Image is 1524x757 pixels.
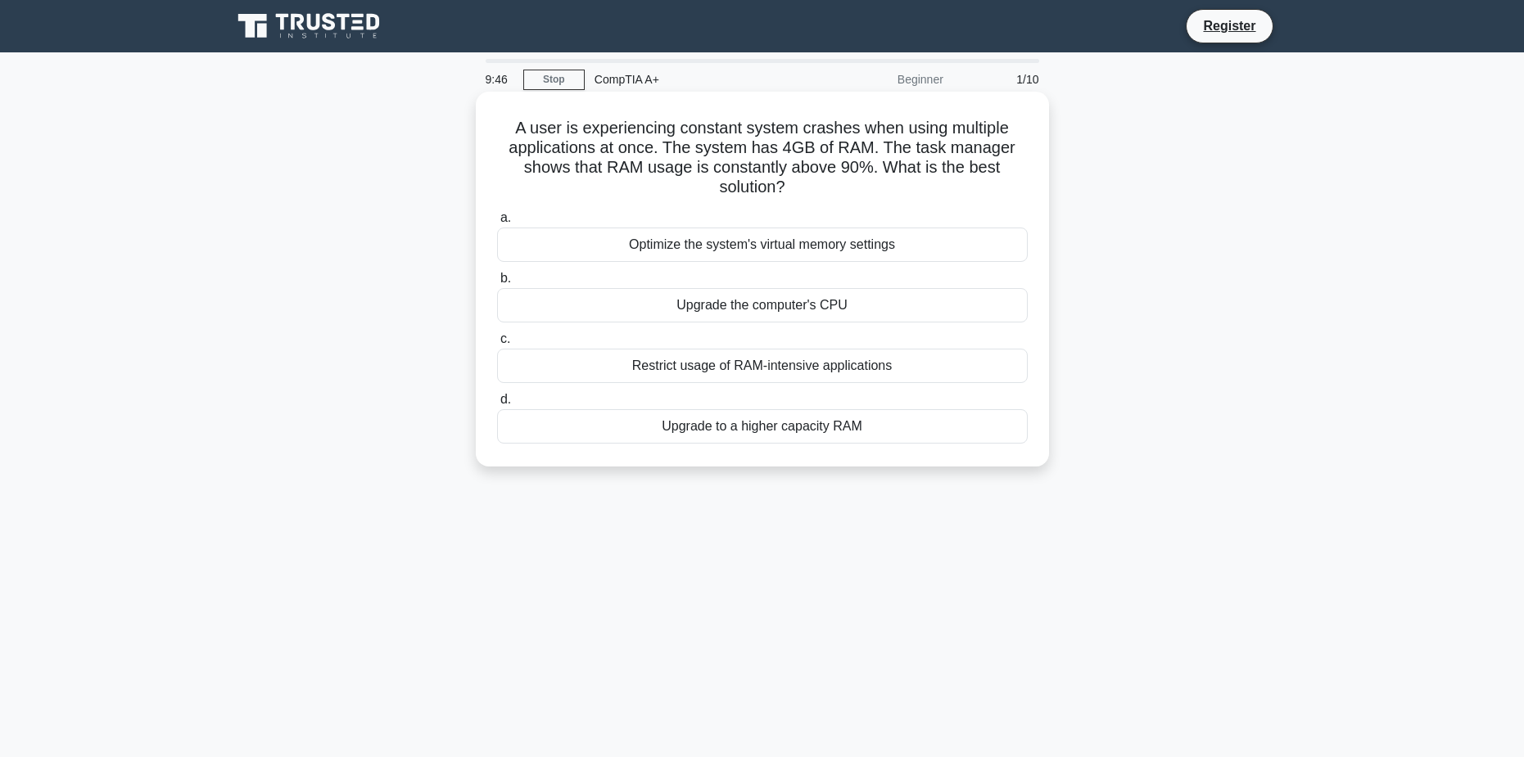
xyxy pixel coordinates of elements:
[497,288,1028,322] div: Upgrade the computer's CPU
[497,349,1028,383] div: Restrict usage of RAM-intensive applications
[500,392,511,406] span: d.
[495,118,1029,198] h5: A user is experiencing constant system crashes when using multiple applications at once. The syst...
[585,63,810,96] div: CompTIA A+
[497,228,1028,262] div: Optimize the system's virtual memory settings
[497,409,1028,444] div: Upgrade to a higher capacity RAM
[500,271,511,285] span: b.
[476,63,523,96] div: 9:46
[1193,16,1265,36] a: Register
[523,70,585,90] a: Stop
[953,63,1049,96] div: 1/10
[500,331,510,345] span: c.
[500,210,511,224] span: a.
[810,63,953,96] div: Beginner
